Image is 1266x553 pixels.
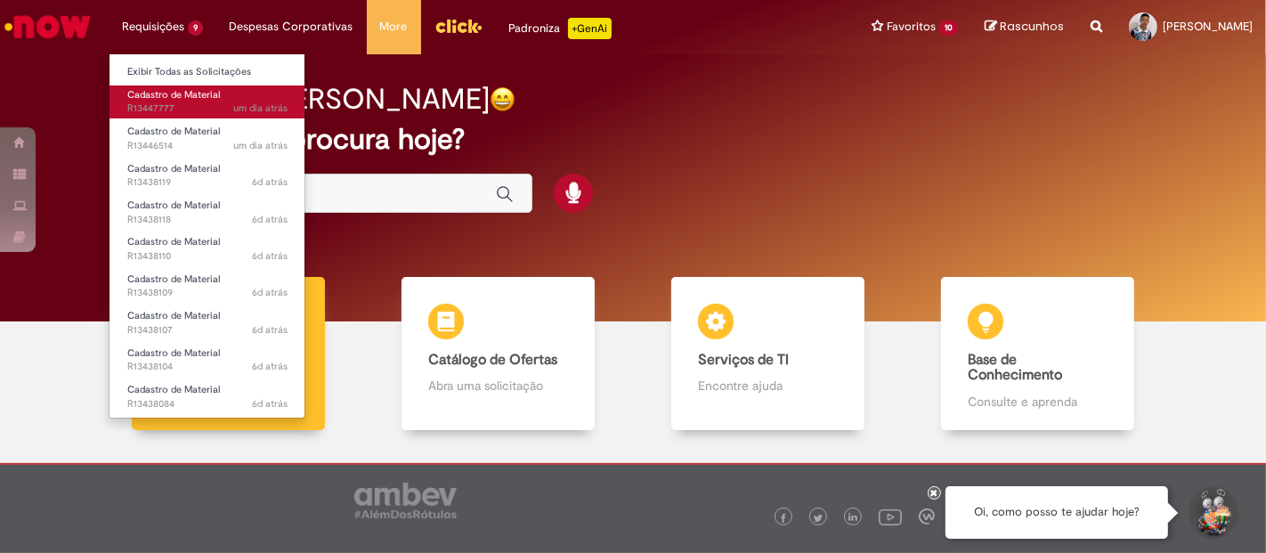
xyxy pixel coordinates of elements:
[879,505,902,528] img: logo_footer_youtube.png
[698,351,789,369] b: Serviços de TI
[127,286,288,300] span: R13438109
[127,88,220,102] span: Cadastro de Material
[633,277,903,431] a: Serviços de TI Encontre ajuda
[109,53,305,419] ul: Requisições
[110,196,305,229] a: Aberto R13438118 : Cadastro de Material
[127,162,220,175] span: Cadastro de Material
[129,84,490,115] h2: Boa tarde, [PERSON_NAME]
[110,306,305,339] a: Aberto R13438107 : Cadastro de Material
[233,139,288,152] span: um dia atrás
[127,139,288,153] span: R13446514
[110,380,305,413] a: Aberto R13438084 : Cadastro de Material
[568,18,612,39] p: +GenAi
[363,277,633,431] a: Catálogo de Ofertas Abra uma solicitação
[127,383,220,396] span: Cadastro de Material
[252,249,288,263] time: 21/08/2025 20:46:13
[252,175,288,189] time: 21/08/2025 21:05:41
[428,351,557,369] b: Catálogo de Ofertas
[939,20,958,36] span: 10
[848,513,857,524] img: logo_footer_linkedin.png
[127,309,220,322] span: Cadastro de Material
[110,159,305,192] a: Aberto R13438119 : Cadastro de Material
[127,272,220,286] span: Cadastro de Material
[252,249,288,263] span: 6d atrás
[354,483,457,518] img: logo_footer_ambev_rotulo_gray.png
[127,346,220,360] span: Cadastro de Material
[252,323,288,337] time: 21/08/2025 20:41:36
[919,508,935,525] img: logo_footer_workplace.png
[490,86,515,112] img: happy-face.png
[127,235,220,248] span: Cadastro de Material
[252,360,288,373] span: 6d atrás
[945,486,1168,539] div: Oi, como posso te ajudar hoje?
[188,20,203,36] span: 9
[779,514,788,523] img: logo_footer_facebook.png
[252,397,288,411] span: 6d atrás
[127,323,288,337] span: R13438107
[233,139,288,152] time: 26/08/2025 06:46:30
[122,18,184,36] span: Requisições
[127,213,288,227] span: R13438118
[93,277,363,431] a: Tirar dúvidas Tirar dúvidas com Lupi Assist e Gen Ai
[233,102,288,115] span: um dia atrás
[252,175,288,189] span: 6d atrás
[110,62,305,82] a: Exibir Todas as Solicitações
[127,175,288,190] span: R13438119
[127,360,288,374] span: R13438104
[110,344,305,377] a: Aberto R13438104 : Cadastro de Material
[252,360,288,373] time: 21/08/2025 20:39:16
[110,122,305,155] a: Aberto R13446514 : Cadastro de Material
[252,397,288,411] time: 21/08/2025 19:59:08
[127,102,288,116] span: R13447777
[428,377,568,394] p: Abra uma solicitação
[1186,486,1239,540] button: Iniciar Conversa de Suporte
[380,18,408,36] span: More
[230,18,353,36] span: Despesas Corporativas
[903,277,1173,431] a: Base de Conhecimento Consulte e aprenda
[127,249,288,264] span: R13438110
[1163,19,1253,34] span: [PERSON_NAME]
[127,397,288,411] span: R13438084
[985,19,1064,36] a: Rascunhos
[110,85,305,118] a: Aberto R13447777 : Cadastro de Material
[887,18,936,36] span: Favoritos
[434,12,483,39] img: click_logo_yellow_360x200.png
[698,377,838,394] p: Encontre ajuda
[129,124,1137,155] h2: O que você procura hoje?
[252,286,288,299] span: 6d atrás
[110,270,305,303] a: Aberto R13438109 : Cadastro de Material
[127,125,220,138] span: Cadastro de Material
[252,323,288,337] span: 6d atrás
[127,199,220,212] span: Cadastro de Material
[252,213,288,226] time: 21/08/2025 21:01:41
[968,351,1062,385] b: Base de Conhecimento
[233,102,288,115] time: 26/08/2025 11:22:47
[1000,18,1064,35] span: Rascunhos
[252,213,288,226] span: 6d atrás
[509,18,612,39] div: Padroniza
[968,393,1108,411] p: Consulte e aprenda
[252,286,288,299] time: 21/08/2025 20:44:34
[2,9,93,45] img: ServiceNow
[110,232,305,265] a: Aberto R13438110 : Cadastro de Material
[814,514,823,523] img: logo_footer_twitter.png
